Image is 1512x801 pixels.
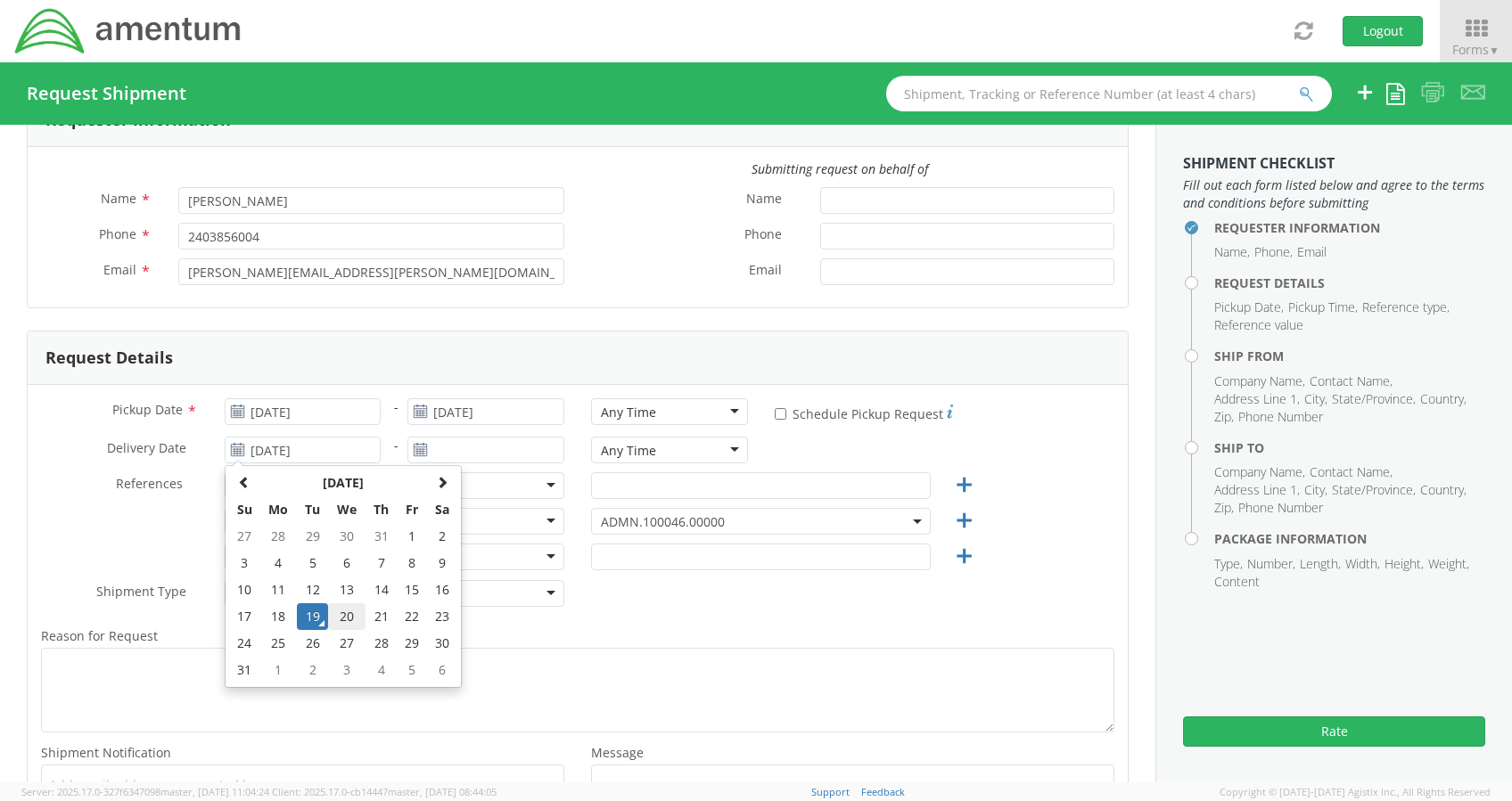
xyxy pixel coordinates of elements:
td: 7 [366,550,397,576]
li: Content [1214,573,1260,591]
th: We [328,496,366,523]
li: Address Line 1 [1214,390,1300,408]
span: ▼ [1489,43,1500,58]
span: Fill out each form listed below and agree to the terms and conditions before submitting [1183,176,1485,212]
td: 26 [297,630,328,657]
li: Weight [1428,555,1469,573]
td: 2 [427,523,457,550]
span: ADMN.100046.00000 [591,508,931,535]
li: Country [1420,481,1467,499]
span: Shipment Notification [41,744,171,761]
span: Reason for Request [41,627,158,644]
h4: Package Information [1214,532,1485,545]
td: 31 [229,657,260,683]
li: Contact Name [1310,463,1393,481]
td: 30 [427,630,457,657]
td: 13 [328,576,366,603]
button: Rate [1183,716,1485,747]
td: 28 [366,630,397,657]
td: 29 [397,630,427,657]
div: Any Time [601,442,656,460]
li: Zip [1214,408,1234,426]
td: 10 [229,576,260,603]
h3: Requester Information [45,111,231,129]
a: Support [811,785,850,798]
li: Email [1297,243,1327,261]
li: State/Province [1332,481,1416,499]
i: Submitting request on behalf of [752,160,928,177]
td: 2 [297,657,328,683]
td: 6 [427,657,457,683]
td: 27 [328,630,366,657]
span: Email [749,261,782,282]
h4: Ship From [1214,349,1485,363]
td: 12 [297,576,328,603]
td: 4 [366,657,397,683]
td: 24 [229,630,260,657]
th: Th [366,496,397,523]
th: Mo [260,496,298,523]
label: Schedule Pickup Request [775,402,953,423]
td: 20 [328,603,366,630]
span: Client: 2025.17.0-cb14447 [272,785,497,798]
td: 11 [260,576,298,603]
h4: Requester Information [1214,221,1485,234]
span: Copyright © [DATE]-[DATE] Agistix Inc., All Rights Reserved [1220,785,1491,799]
li: Pickup Date [1214,298,1284,316]
td: 5 [297,550,328,576]
td: 3 [229,550,260,576]
span: Forms [1452,41,1500,58]
li: Pickup Time [1288,298,1358,316]
th: Fr [397,496,427,523]
td: 18 [260,603,298,630]
span: Delivery Date [107,439,186,460]
li: Phone [1254,243,1293,261]
span: Name [746,190,782,210]
td: 1 [260,657,298,683]
td: 5 [397,657,427,683]
td: 23 [427,603,457,630]
li: Address Line 1 [1214,481,1300,499]
li: City [1304,390,1327,408]
span: Phone [744,225,782,246]
td: 9 [427,550,457,576]
span: Name [101,190,136,207]
td: 8 [397,550,427,576]
td: 31 [366,523,397,550]
span: Previous Month [238,476,251,488]
th: Tu [297,496,328,523]
li: Type [1214,555,1243,573]
button: Logout [1343,16,1423,46]
td: 17 [229,603,260,630]
td: 4 [260,550,298,576]
li: Reference value [1214,316,1303,334]
h4: Ship To [1214,441,1485,454]
td: 1 [397,523,427,550]
li: Length [1300,555,1341,573]
span: Next Month [436,476,448,488]
td: 19 [297,603,328,630]
span: master, [DATE] 11:04:24 [160,785,269,798]
li: Height [1385,555,1424,573]
li: Country [1420,390,1467,408]
input: Schedule Pickup Request [775,408,786,420]
h4: Request Details [1214,276,1485,290]
span: Pickup Date [112,401,183,418]
span: ADMN.100046.00000 [601,513,921,530]
span: References [116,475,183,492]
span: Message [591,744,644,761]
li: State/Province [1332,390,1416,408]
li: Phone Number [1238,499,1323,517]
h4: Request Shipment [27,84,186,103]
td: 15 [397,576,427,603]
td: 6 [328,550,366,576]
td: 22 [397,603,427,630]
th: Su [229,496,260,523]
span: Server: 2025.17.0-327f6347098 [21,785,269,798]
td: 27 [229,523,260,550]
li: City [1304,481,1327,499]
td: 28 [260,523,298,550]
span: Email [103,261,136,278]
li: Reference type [1362,298,1450,316]
div: Any Time [601,404,656,421]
